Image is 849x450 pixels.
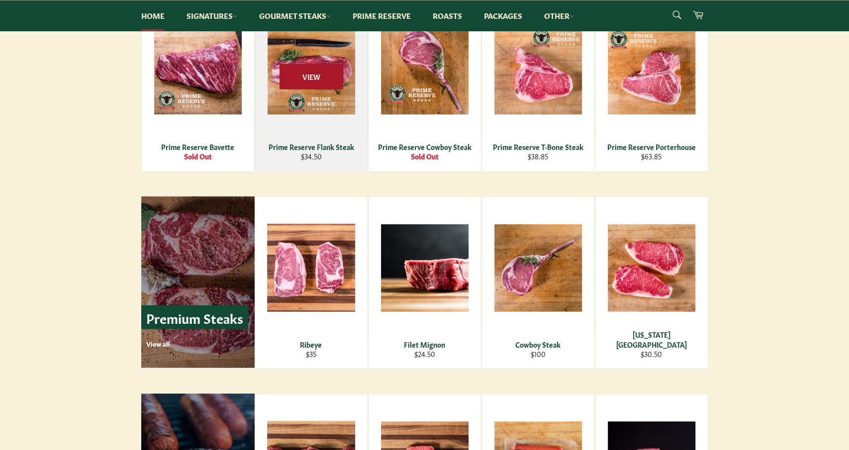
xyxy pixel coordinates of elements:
div: Filet Mignon [375,339,474,349]
a: Ribeye Ribeye $35 [255,196,368,369]
img: Ribeye [267,224,355,311]
a: Prime Reserve [343,0,421,31]
img: Prime Reserve Bavette [154,27,242,114]
div: Sold Out [375,151,474,161]
div: Ribeye [261,339,361,349]
div: Prime Reserve Porterhouse [601,142,701,151]
img: Prime Reserve Cowboy Steak [381,27,469,114]
div: $35 [261,349,361,358]
img: Prime Reserve T-Bone Steak [494,27,582,114]
a: Gourmet Steaks [249,0,341,31]
p: View all [146,339,248,348]
div: $30.50 [601,349,701,358]
span: View [280,64,343,89]
p: Premium Steaks [141,305,248,329]
a: Premium Steaks View all [141,196,255,368]
div: $38.85 [488,151,588,161]
div: $24.50 [375,349,474,358]
div: $100 [488,349,588,358]
a: Other [534,0,584,31]
a: Roasts [423,0,472,31]
div: Cowboy Steak [488,339,588,349]
div: Prime Reserve Bavette [148,142,248,151]
img: New York Strip [608,224,695,311]
div: $63.85 [601,151,701,161]
a: Cowboy Steak Cowboy Steak $100 [481,196,595,369]
div: [US_STATE][GEOGRAPHIC_DATA] [601,329,701,349]
a: New York Strip [US_STATE][GEOGRAPHIC_DATA] $30.50 [595,196,708,369]
a: Filet Mignon Filet Mignon $24.50 [368,196,481,369]
a: Signatures [177,0,247,31]
div: Sold Out [148,151,248,161]
a: Packages [474,0,532,31]
div: Prime Reserve Cowboy Steak [375,142,474,151]
img: Cowboy Steak [494,224,582,311]
img: Filet Mignon [381,224,469,311]
a: Home [131,0,175,31]
div: Prime Reserve Flank Steak [261,142,361,151]
img: Prime Reserve Porterhouse [608,27,695,114]
div: Prime Reserve T-Bone Steak [488,142,588,151]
